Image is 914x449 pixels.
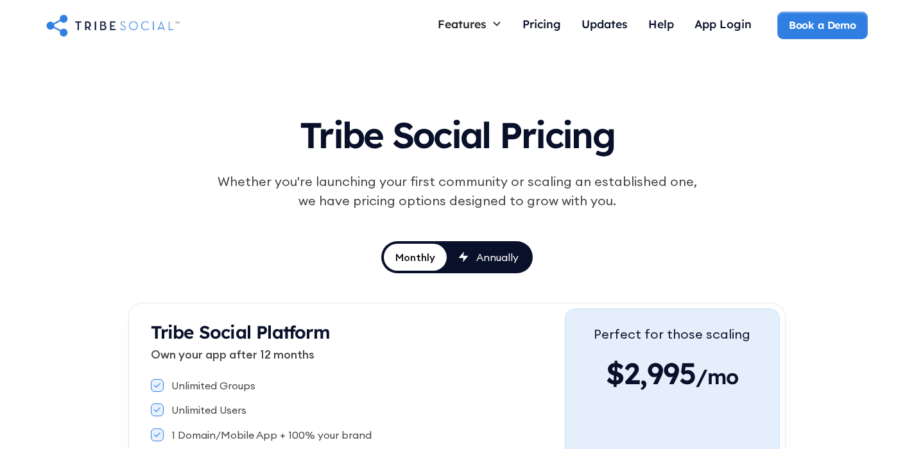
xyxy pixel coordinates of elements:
[522,17,561,31] div: Pricing
[151,346,565,363] p: Own your app after 12 months
[594,354,750,393] div: $2,995
[46,12,180,38] a: home
[151,321,330,343] strong: Tribe Social Platform
[571,12,638,39] a: Updates
[171,403,246,417] div: Unlimited Users
[582,17,628,31] div: Updates
[696,364,739,396] span: /mo
[438,17,487,31] div: Features
[638,12,684,39] a: Help
[171,378,255,393] div: Unlimited Groups
[476,250,519,264] div: Annually
[684,12,762,39] a: App Login
[171,428,372,442] div: 1 Domain/Mobile App + 100% your brand
[427,12,512,36] div: Features
[594,325,750,344] div: Perfect for those scaling
[694,17,752,31] div: App Login
[512,12,571,39] a: Pricing
[395,250,435,264] div: Monthly
[211,172,703,210] div: Whether you're launching your first community or scaling an established one, we have pricing opti...
[159,103,755,162] h1: Tribe Social Pricing
[648,17,674,31] div: Help
[777,12,868,38] a: Book a Demo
